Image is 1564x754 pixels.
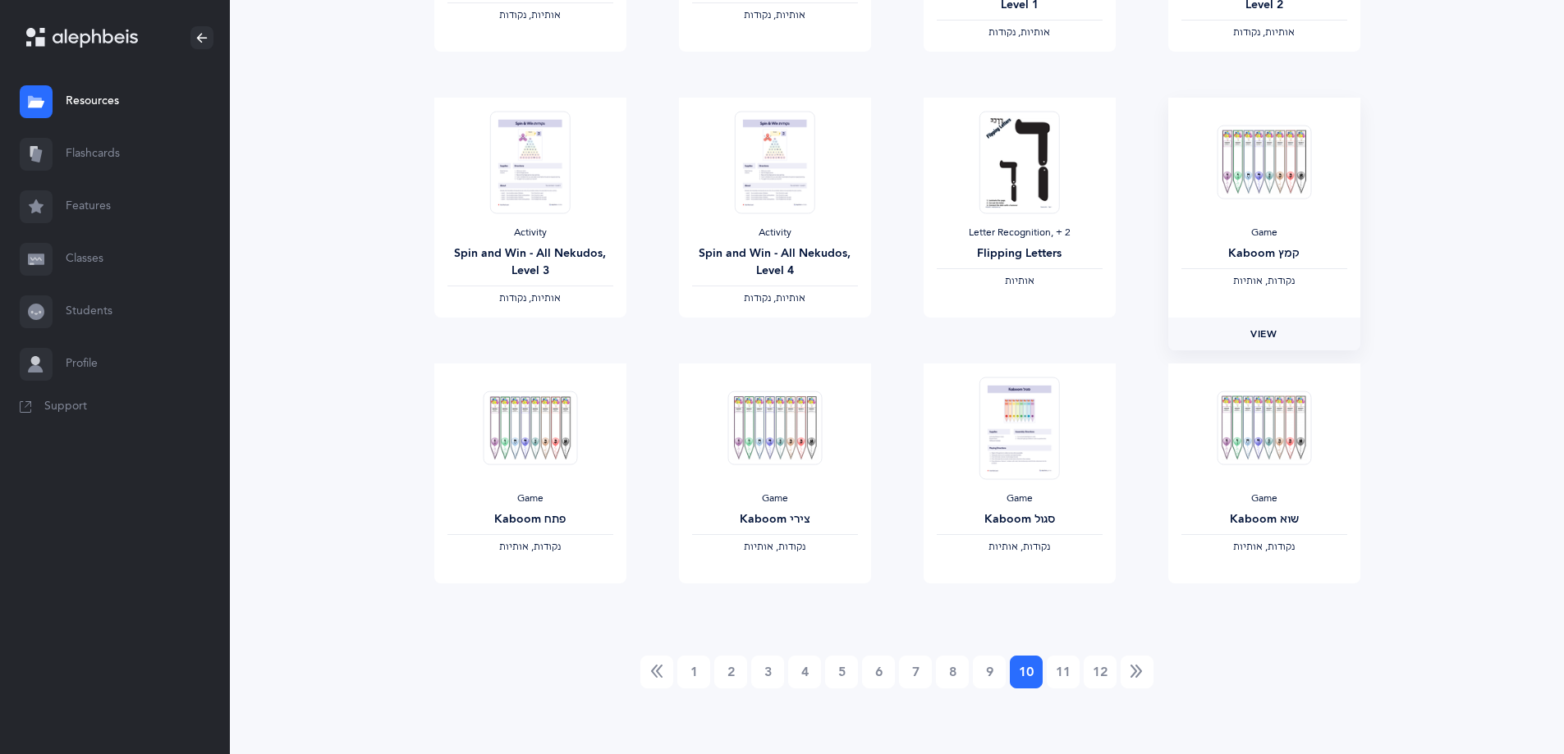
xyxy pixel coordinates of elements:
[937,492,1103,505] div: Game
[936,656,969,688] a: 8
[979,377,1059,479] img: Kaboom_Segol_thumbnail_1592973856.png
[788,656,821,688] a: 4
[677,656,710,688] a: 1
[1010,656,1043,688] a: 10
[1005,275,1034,286] span: ‫אותיות‬
[1084,656,1117,688] a: 12
[1047,656,1080,688] a: 11
[1233,541,1295,552] span: ‫נקודות, אותיות‬
[692,245,858,280] div: Spin and Win - All Nekudos, Level 4
[483,391,577,465] img: Kaboom_Pasach_thumbnail_1574558764.png
[744,541,805,552] span: ‫נקודות, אותיות‬
[988,541,1050,552] span: ‫נקודות, אותיות‬
[899,656,932,688] a: 7
[1121,656,1154,688] a: Next
[1181,226,1347,240] div: Game
[1217,391,1311,465] img: sheva_1566880706.PNG
[640,656,673,688] a: Previous
[447,245,613,280] div: Spin and Win - All Nekudos, Level 3
[937,245,1103,263] div: Flipping Letters
[447,492,613,505] div: Game
[447,226,613,240] div: Activity
[1181,492,1347,505] div: Game
[862,656,895,688] a: 6
[44,399,87,415] span: Support
[1181,511,1347,528] div: Kaboom שוא
[1217,125,1311,199] img: kumatz_1566880374.PNG
[1250,327,1277,341] span: View
[692,511,858,528] div: Kaboom צירי
[489,111,570,213] img: Spin_and_Win-All_Nekudos_L3_thumbnail_1592880404.png
[988,26,1050,38] span: ‫אותיות, נקודות‬
[825,656,858,688] a: 5
[937,511,1103,528] div: Kaboom סגול
[1181,245,1347,263] div: Kaboom קמץ
[744,292,805,304] span: ‫אותיות, נקודות‬
[937,226,1103,240] div: Letter Recognition‪, + 2‬
[499,9,561,21] span: ‫אותיות, נקודות‬
[714,656,747,688] a: 2
[447,511,613,528] div: Kaboom פתח
[1233,275,1295,286] span: ‫נקודות, אותיות‬
[692,226,858,240] div: Activity
[734,111,814,213] img: Spin_and_Win-All_Nekudos_L4_thumbnail_1592880410.png
[1233,26,1295,38] span: ‫אותיות, נקודות‬
[692,492,858,505] div: Game
[744,9,805,21] span: ‫אותיות, נקודות‬
[973,656,1006,688] a: 9
[727,391,822,465] img: tzeirei_1566880503.PNG
[1168,318,1360,350] a: View
[979,111,1059,213] img: Flipping_Letters_thumbnail_1704143166.png
[499,292,561,304] span: ‫אותיות, נקודות‬
[751,656,784,688] a: 3
[499,541,561,552] span: ‫נקודות, אותיות‬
